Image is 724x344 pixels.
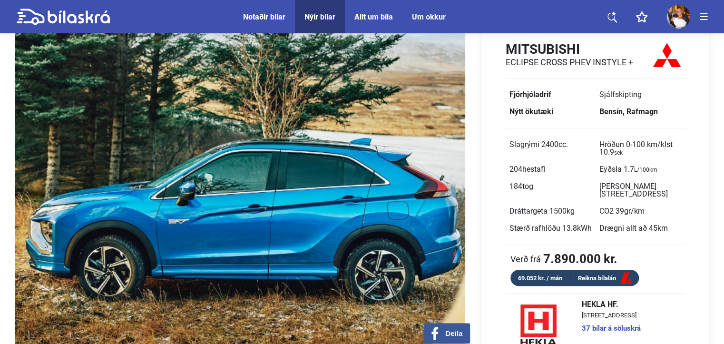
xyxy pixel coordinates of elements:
span: km [657,224,668,233]
span: 204 [509,165,545,174]
sub: sek [614,149,623,156]
div: 69.052 kr. / mán [510,273,570,284]
span: tog [522,182,533,191]
h1: Mitsubishi [506,41,633,57]
span: kWh [577,224,592,233]
span: [PERSON_NAME][STREET_ADDRESS] [599,182,668,198]
span: Hröðun 0-100 km/klst 10.9 [599,140,673,157]
h2: Eclipse Cross PHEV Instyle + [506,57,633,68]
span: Dráttargeta 1500 [509,206,575,216]
span: Verð frá [510,254,541,264]
span: Deila [445,329,462,338]
span: HEKLA HF. [582,301,641,308]
span: [STREET_ADDRESS] [582,312,641,318]
span: gr/km [624,206,645,216]
a: Allt um bíla [354,12,393,21]
b: 7.890.000 kr. [543,253,617,265]
span: cc. [558,140,568,149]
span: Eyðsla 1.7 [599,165,657,174]
img: 10160347068628909.jpg [666,5,690,29]
span: Slagrými 2400 [509,140,568,149]
b: Bensín, Rafmagn [599,107,658,116]
span: CO2 39 [599,206,645,216]
button: Deila [424,323,470,344]
b: Nýtt ökutæki [509,107,553,116]
span: kg [567,206,575,216]
span: Drægni allt að 45 [599,224,668,233]
sub: L/100km [634,167,657,173]
a: Nýir bílar [304,12,335,21]
span: 184 [509,182,533,191]
span: Stærð rafhlöðu 13.8 [509,224,592,233]
a: Notaðir bílar [243,12,285,21]
a: 37 bílar á söluskrá [582,325,641,332]
span: Sjálfskipting [599,90,642,99]
a: Reikna bílalán [570,273,639,285]
span: hestafl [522,165,545,174]
a: Um okkur [412,12,446,21]
b: Fjórhjóladrif [509,90,551,99]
